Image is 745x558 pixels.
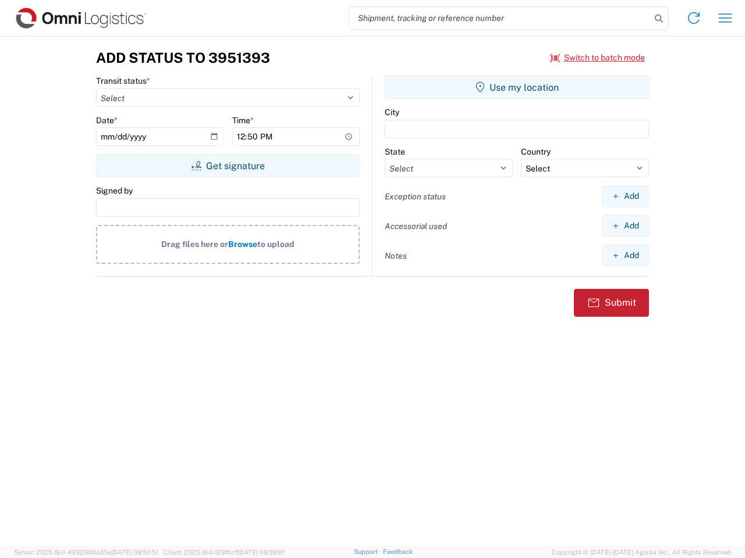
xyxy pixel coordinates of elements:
[228,239,257,249] span: Browse
[164,549,285,556] span: Client: 2025.19.0-129fbcf
[383,548,413,555] a: Feedback
[602,245,649,266] button: Add
[550,48,645,67] button: Switch to batch mode
[96,76,150,86] label: Transit status
[111,549,158,556] span: [DATE] 09:50:51
[96,115,118,126] label: Date
[385,76,649,99] button: Use my location
[14,549,158,556] span: Server: 2025.19.0-49328d0a35e
[521,146,551,157] label: Country
[602,185,649,207] button: Add
[602,215,649,237] button: Add
[574,289,649,317] button: Submit
[96,185,133,196] label: Signed by
[96,49,270,66] h3: Add Status to 3951393
[385,221,447,231] label: Accessorial used
[96,154,360,177] button: Get signature
[354,548,383,555] a: Support
[385,146,405,157] label: State
[385,251,407,261] label: Notes
[349,7,651,29] input: Shipment, tracking or reference number
[232,115,254,126] label: Time
[385,107,399,117] label: City
[385,191,446,202] label: Exception status
[161,239,228,249] span: Drag files here or
[257,239,295,249] span: to upload
[552,547,731,557] span: Copyright © [DATE]-[DATE] Agistix Inc., All Rights Reserved
[237,549,285,556] span: [DATE] 09:39:01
